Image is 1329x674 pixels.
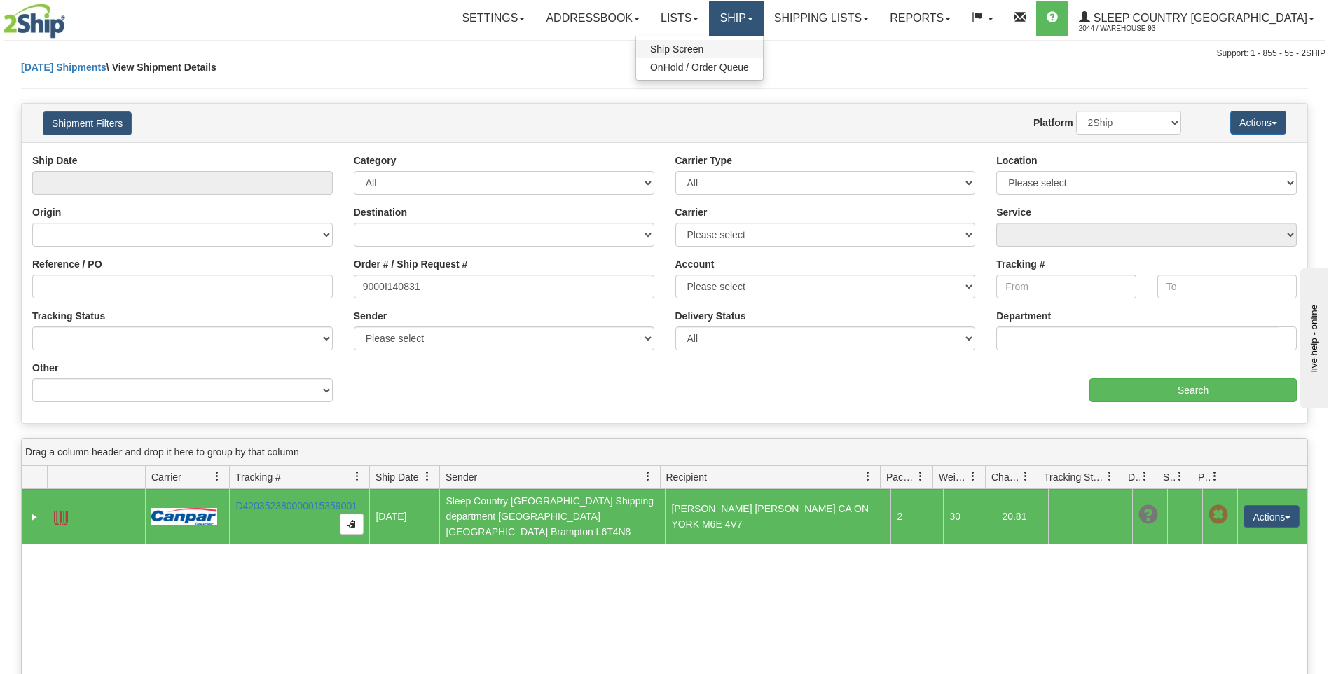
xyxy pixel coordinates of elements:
td: [DATE] [369,489,439,544]
label: Other [32,361,58,375]
img: logo2044.jpg [4,4,65,39]
a: D420352380000015359001 [235,500,357,511]
label: Carrier [675,205,708,219]
span: Weight [939,470,968,484]
a: Shipping lists [764,1,879,36]
span: Shipment Issues [1163,470,1175,484]
label: Order # / Ship Request # [354,257,468,271]
button: Shipment Filters [43,111,132,135]
a: Sender filter column settings [636,465,660,488]
a: Carrier filter column settings [205,465,229,488]
input: To [1157,275,1297,298]
td: 2 [890,489,943,544]
a: Expand [27,510,41,524]
label: Tracking Status [32,309,105,323]
span: Packages [886,470,916,484]
div: grid grouping header [22,439,1307,466]
span: Recipient [666,470,707,484]
a: Ship Date filter column settings [415,465,439,488]
iframe: chat widget [1297,266,1328,408]
span: OnHold / Order Queue [650,62,749,73]
input: From [996,275,1136,298]
span: Carrier [151,470,181,484]
td: 30 [943,489,996,544]
a: Ship Screen [636,40,763,58]
a: Sleep Country [GEOGRAPHIC_DATA] 2044 / Warehouse 93 [1068,1,1325,36]
div: Support: 1 - 855 - 55 - 2SHIP [4,48,1325,60]
a: Charge filter column settings [1014,465,1038,488]
span: Unknown [1138,505,1158,525]
span: Sleep Country [GEOGRAPHIC_DATA] [1090,12,1307,24]
input: Search [1089,378,1297,402]
span: Pickup Status [1198,470,1210,484]
label: Tracking # [996,257,1045,271]
label: Carrier Type [675,153,732,167]
a: Packages filter column settings [909,465,932,488]
a: [DATE] Shipments [21,62,106,73]
a: Weight filter column settings [961,465,985,488]
span: Charge [991,470,1021,484]
a: Tracking # filter column settings [345,465,369,488]
a: Reports [879,1,961,36]
span: Ship Date [376,470,418,484]
a: Delivery Status filter column settings [1133,465,1157,488]
label: Destination [354,205,407,219]
a: OnHold / Order Queue [636,58,763,76]
a: Label [54,504,68,527]
label: Ship Date [32,153,78,167]
a: Lists [650,1,709,36]
span: Pickup Not Assigned [1209,505,1228,525]
td: [PERSON_NAME] [PERSON_NAME] CA ON YORK M6E 4V7 [665,489,890,544]
span: Sender [446,470,477,484]
a: Addressbook [535,1,650,36]
label: Department [996,309,1051,323]
td: Sleep Country [GEOGRAPHIC_DATA] Shipping department [GEOGRAPHIC_DATA] [GEOGRAPHIC_DATA] Brampton ... [439,489,665,544]
span: \ View Shipment Details [106,62,216,73]
button: Copy to clipboard [340,514,364,535]
label: Delivery Status [675,309,746,323]
button: Actions [1230,111,1286,135]
a: Settings [451,1,535,36]
label: Sender [354,309,387,323]
td: 20.81 [996,489,1048,544]
span: Delivery Status [1128,470,1140,484]
a: Recipient filter column settings [856,465,880,488]
a: Tracking Status filter column settings [1098,465,1122,488]
div: live help - online [11,12,130,22]
label: Location [996,153,1037,167]
a: Shipment Issues filter column settings [1168,465,1192,488]
label: Account [675,257,715,271]
span: Ship Screen [650,43,703,55]
label: Service [996,205,1031,219]
label: Origin [32,205,61,219]
span: Tracking Status [1044,470,1105,484]
img: 14 - Canpar [151,508,217,525]
label: Reference / PO [32,257,102,271]
span: 2044 / Warehouse 93 [1079,22,1184,36]
a: Pickup Status filter column settings [1203,465,1227,488]
label: Category [354,153,397,167]
label: Platform [1033,116,1073,130]
a: Ship [709,1,763,36]
span: Tracking # [235,470,281,484]
button: Actions [1244,505,1300,528]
